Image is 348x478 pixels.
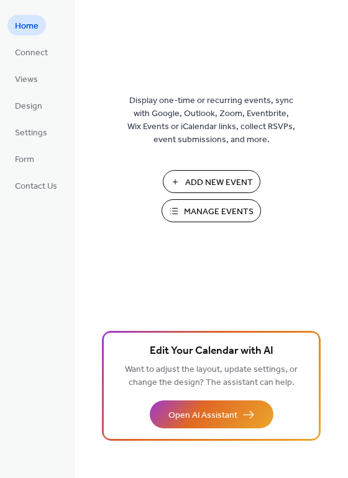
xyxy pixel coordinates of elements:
span: Open AI Assistant [168,409,237,422]
span: Want to adjust the layout, update settings, or change the design? The assistant can help. [125,361,298,391]
span: Connect [15,47,48,60]
span: Add New Event [185,176,253,189]
a: Form [7,148,42,169]
a: Settings [7,122,55,142]
span: Form [15,153,34,166]
button: Add New Event [163,170,260,193]
span: Contact Us [15,180,57,193]
span: Display one-time or recurring events, sync with Google, Outlook, Zoom, Eventbrite, Wix Events or ... [127,94,295,147]
a: Connect [7,42,55,62]
a: Contact Us [7,175,65,196]
a: Design [7,95,50,115]
span: Edit Your Calendar with AI [150,343,273,360]
button: Open AI Assistant [150,400,273,428]
span: Settings [15,127,47,140]
span: Manage Events [184,205,254,219]
span: Design [15,100,42,113]
button: Manage Events [162,199,261,222]
a: Home [7,15,46,35]
a: Views [7,68,45,89]
span: Home [15,20,39,33]
span: Views [15,73,38,86]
